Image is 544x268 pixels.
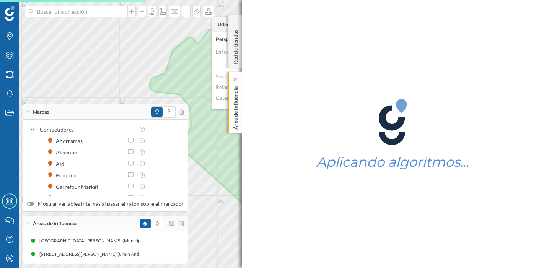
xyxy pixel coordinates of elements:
img: Geoblink Logo [5,6,15,21]
div: [GEOGRAPHIC_DATA][PERSON_NAME] (Municipio) [39,237,150,245]
div: Ahorramas [56,137,87,145]
span: Superficie: [216,73,241,79]
div: Alcampo [56,148,81,156]
h1: Aplicando algoritmos… [317,155,469,169]
span: Categoría: [216,94,241,101]
div: Bonpreu [56,171,81,179]
span: Dirección: [216,48,241,55]
div: Coaliment [56,194,85,202]
div: Competidores [40,125,135,133]
h6: Perspectiva general [216,36,341,43]
span: Udaco [218,21,233,28]
span: Marcas [33,109,49,115]
p: Red de tiendas [232,27,239,64]
p: Área de influencia [232,83,239,130]
label: Mostrar variables internas al pasar el ratón sobre el marcador [27,200,184,208]
div: [STREET_ADDRESS][PERSON_NAME] (8 min Andando) [39,250,155,258]
span: Áreas de influencia [33,220,77,227]
div: Carrefour Market [56,183,103,191]
span: Soporte [15,5,42,12]
span: Relación grupo: [216,84,253,90]
div: Aldi [56,160,70,168]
